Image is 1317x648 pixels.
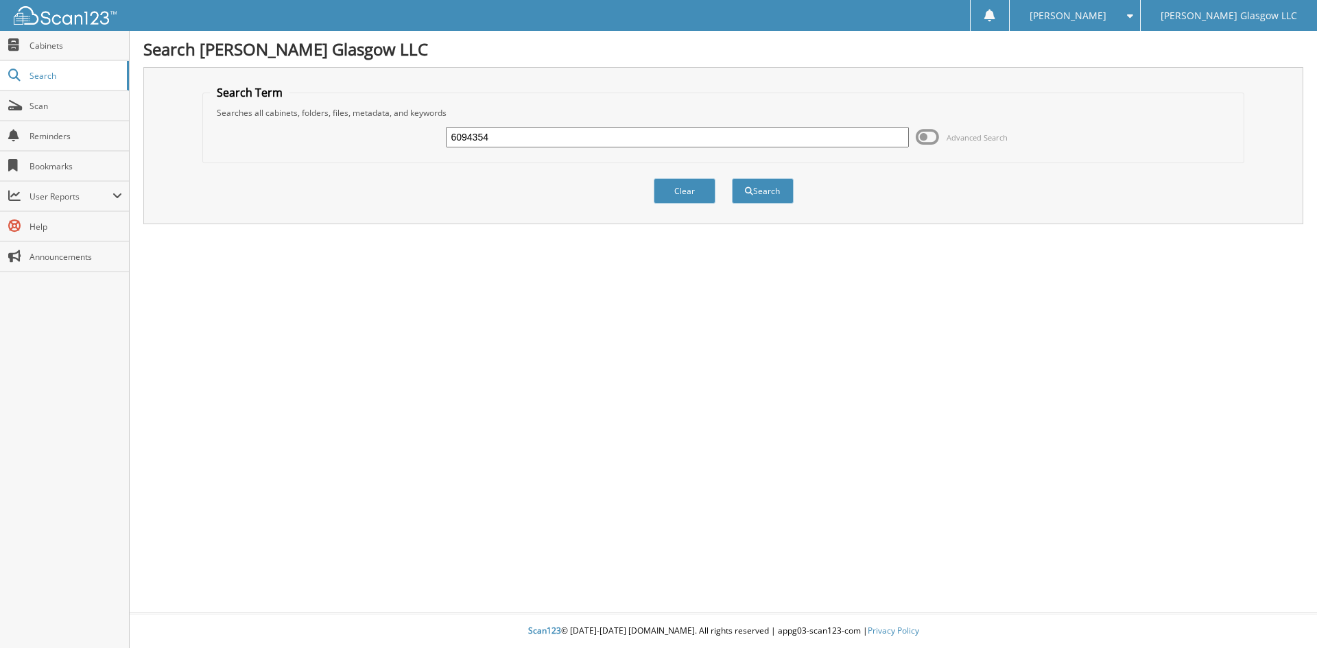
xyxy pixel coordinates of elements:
[1030,12,1106,20] span: [PERSON_NAME]
[143,38,1303,60] h1: Search [PERSON_NAME] Glasgow LLC
[29,100,122,112] span: Scan
[130,614,1317,648] div: © [DATE]-[DATE] [DOMAIN_NAME]. All rights reserved | appg03-scan123-com |
[29,251,122,263] span: Announcements
[29,40,122,51] span: Cabinets
[29,70,120,82] span: Search
[868,625,919,636] a: Privacy Policy
[654,178,715,204] button: Clear
[1248,582,1317,648] iframe: Chat Widget
[29,130,122,142] span: Reminders
[14,6,117,25] img: scan123-logo-white.svg
[29,160,122,172] span: Bookmarks
[29,221,122,232] span: Help
[210,107,1237,119] div: Searches all cabinets, folders, files, metadata, and keywords
[947,132,1008,143] span: Advanced Search
[210,85,289,100] legend: Search Term
[29,191,112,202] span: User Reports
[528,625,561,636] span: Scan123
[1161,12,1297,20] span: [PERSON_NAME] Glasgow LLC
[732,178,794,204] button: Search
